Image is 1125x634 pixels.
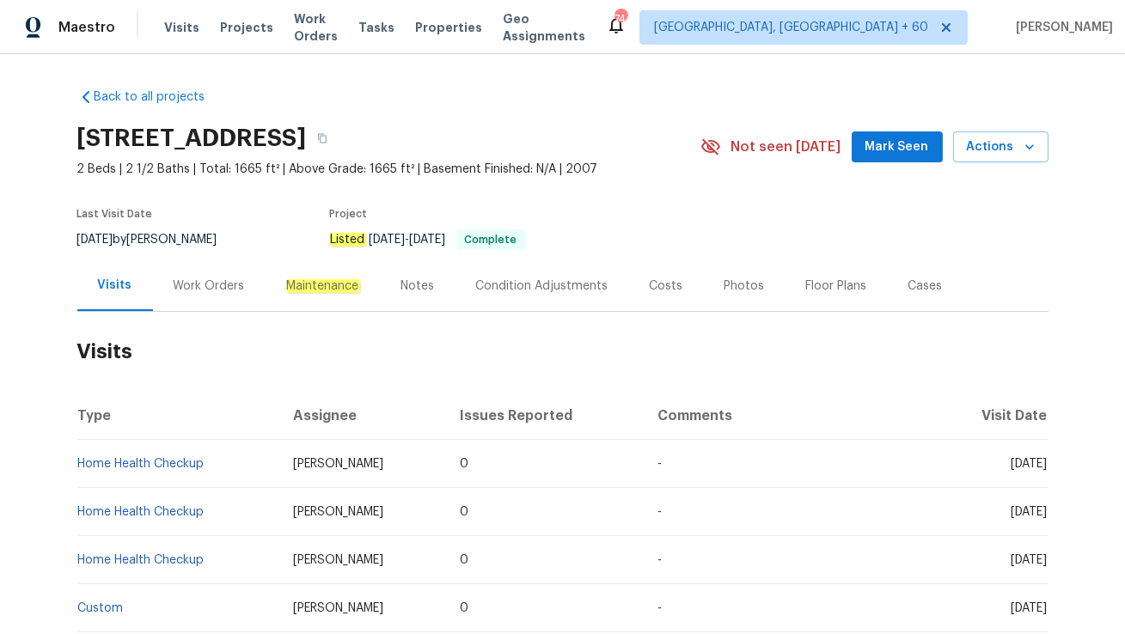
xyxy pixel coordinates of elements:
[307,123,338,154] button: Copy Address
[908,277,943,295] div: Cases
[77,234,113,246] span: [DATE]
[415,19,482,36] span: Properties
[460,554,468,566] span: 0
[852,131,943,163] button: Mark Seen
[279,392,446,440] th: Assignee
[458,235,524,245] span: Complete
[370,234,406,246] span: [DATE]
[174,277,245,295] div: Work Orders
[410,234,446,246] span: [DATE]
[293,506,383,518] span: [PERSON_NAME]
[358,21,394,34] span: Tasks
[967,137,1035,158] span: Actions
[1012,458,1048,470] span: [DATE]
[330,233,366,247] em: Listed
[657,506,662,518] span: -
[650,277,683,295] div: Costs
[98,277,132,294] div: Visits
[644,392,935,440] th: Comments
[77,88,242,106] a: Back to all projects
[731,138,841,155] span: Not seen [DATE]
[286,279,360,293] em: Maintenance
[657,602,662,614] span: -
[446,392,644,440] th: Issues Reported
[503,10,585,45] span: Geo Assignments
[460,506,468,518] span: 0
[657,458,662,470] span: -
[476,277,608,295] div: Condition Adjustments
[1012,554,1048,566] span: [DATE]
[865,137,929,158] span: Mark Seen
[293,602,383,614] span: [PERSON_NAME]
[460,458,468,470] span: 0
[935,392,1048,440] th: Visit Date
[77,392,280,440] th: Type
[77,209,153,219] span: Last Visit Date
[657,554,662,566] span: -
[78,602,124,614] a: Custom
[460,602,468,614] span: 0
[77,312,1049,392] h2: Visits
[1012,506,1048,518] span: [DATE]
[614,10,627,27] div: 744
[78,554,205,566] a: Home Health Checkup
[78,458,205,470] a: Home Health Checkup
[654,19,928,36] span: [GEOGRAPHIC_DATA], [GEOGRAPHIC_DATA] + 60
[806,277,867,295] div: Floor Plans
[293,458,383,470] span: [PERSON_NAME]
[953,131,1049,163] button: Actions
[1012,602,1048,614] span: [DATE]
[401,277,435,295] div: Notes
[330,209,368,219] span: Project
[370,234,446,246] span: -
[293,554,383,566] span: [PERSON_NAME]
[77,161,700,178] span: 2 Beds | 2 1/2 Baths | Total: 1665 ft² | Above Grade: 1665 ft² | Basement Finished: N/A | 2007
[58,19,115,36] span: Maestro
[725,277,765,295] div: Photos
[164,19,199,36] span: Visits
[77,229,238,250] div: by [PERSON_NAME]
[78,506,205,518] a: Home Health Checkup
[220,19,273,36] span: Projects
[1009,19,1113,36] span: [PERSON_NAME]
[294,10,338,45] span: Work Orders
[77,130,307,147] h2: [STREET_ADDRESS]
